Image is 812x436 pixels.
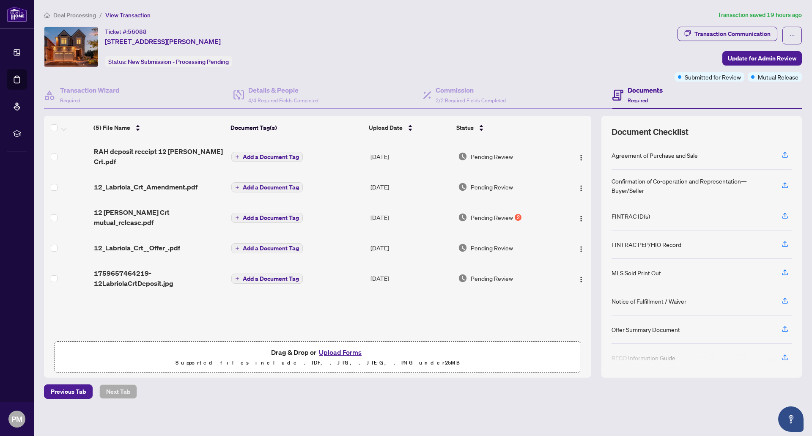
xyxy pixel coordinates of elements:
[367,173,455,200] td: [DATE]
[471,182,513,192] span: Pending Review
[471,152,513,161] span: Pending Review
[235,277,239,281] span: plus
[243,245,299,251] span: Add a Document Tag
[243,154,299,160] span: Add a Document Tag
[44,12,50,18] span: home
[231,274,303,284] button: Add a Document Tag
[574,211,588,224] button: Logo
[612,151,698,160] div: Agreement of Purchase and Sale
[471,274,513,283] span: Pending Review
[231,151,303,162] button: Add a Document Tag
[365,116,453,140] th: Upload Date
[60,85,120,95] h4: Transaction Wizard
[231,213,303,223] button: Add a Document Tag
[678,27,777,41] button: Transaction Communication
[243,215,299,221] span: Add a Document Tag
[7,6,27,22] img: logo
[458,213,467,222] img: Document Status
[94,182,198,192] span: 12_Labriola_Crt_Amendment.pdf
[694,27,771,41] div: Transaction Communication
[235,185,239,189] span: plus
[578,154,584,161] img: Logo
[94,207,225,228] span: 12 [PERSON_NAME] Crt mutual_release.pdf
[685,72,741,82] span: Submitted for Review
[243,184,299,190] span: Add a Document Tag
[235,216,239,220] span: plus
[231,243,303,254] button: Add a Document Tag
[99,10,102,20] li: /
[574,241,588,255] button: Logo
[471,213,513,222] span: Pending Review
[93,123,130,132] span: (5) File Name
[728,52,796,65] span: Update for Admin Review
[235,155,239,159] span: plus
[436,97,506,104] span: 2/2 Required Fields Completed
[471,243,513,252] span: Pending Review
[367,200,455,234] td: [DATE]
[44,27,98,67] img: IMG-E12390411_1.jpg
[94,243,180,253] span: 12_Labriola_Crt__Offer_.pdf
[789,33,795,38] span: ellipsis
[612,126,689,138] span: Document Checklist
[458,274,467,283] img: Document Status
[612,268,661,277] div: MLS Sold Print Out
[235,246,239,250] span: plus
[271,347,364,358] span: Drag & Drop or
[778,406,804,432] button: Open asap
[231,212,303,223] button: Add a Document Tag
[105,11,151,19] span: View Transaction
[248,97,318,104] span: 4/4 Required Fields Completed
[612,211,650,221] div: FINTRAC ID(s)
[128,28,147,36] span: 56088
[612,325,680,334] div: Offer Summary Document
[612,353,675,362] div: RECO Information Guide
[628,85,663,95] h4: Documents
[94,268,225,288] span: 1759657464219-12LabriolaCrtDeposit.jpg
[51,385,86,398] span: Previous Tab
[612,176,771,195] div: Confirmation of Co-operation and Representation—Buyer/Seller
[628,97,648,104] span: Required
[367,261,455,295] td: [DATE]
[574,271,588,285] button: Logo
[11,413,22,425] span: PM
[515,214,521,221] div: 2
[574,180,588,194] button: Logo
[369,123,403,132] span: Upload Date
[105,36,221,47] span: [STREET_ADDRESS][PERSON_NAME]
[453,116,559,140] th: Status
[90,116,227,140] th: (5) File Name
[367,140,455,173] td: [DATE]
[578,246,584,252] img: Logo
[458,182,467,192] img: Document Status
[248,85,318,95] h4: Details & People
[578,276,584,283] img: Logo
[722,51,802,66] button: Update for Admin Review
[612,296,686,306] div: Notice of Fulfillment / Waiver
[231,152,303,162] button: Add a Document Tag
[578,215,584,222] img: Logo
[436,85,506,95] h4: Commission
[231,182,303,193] button: Add a Document Tag
[231,243,303,253] button: Add a Document Tag
[53,11,96,19] span: Deal Processing
[243,276,299,282] span: Add a Document Tag
[105,27,147,36] div: Ticket #:
[718,10,802,20] article: Transaction saved 19 hours ago
[128,58,229,66] span: New Submission - Processing Pending
[94,146,225,167] span: RAH deposit receipt 12 [PERSON_NAME] Crt.pdf
[578,185,584,192] img: Logo
[99,384,137,399] button: Next Tab
[316,347,364,358] button: Upload Forms
[458,152,467,161] img: Document Status
[367,234,455,261] td: [DATE]
[60,97,80,104] span: Required
[231,182,303,192] button: Add a Document Tag
[60,358,576,368] p: Supported files include .PDF, .JPG, .JPEG, .PNG under 25 MB
[574,150,588,163] button: Logo
[227,116,365,140] th: Document Tag(s)
[456,123,474,132] span: Status
[612,240,681,249] div: FINTRAC PEP/HIO Record
[105,56,232,67] div: Status:
[758,72,798,82] span: Mutual Release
